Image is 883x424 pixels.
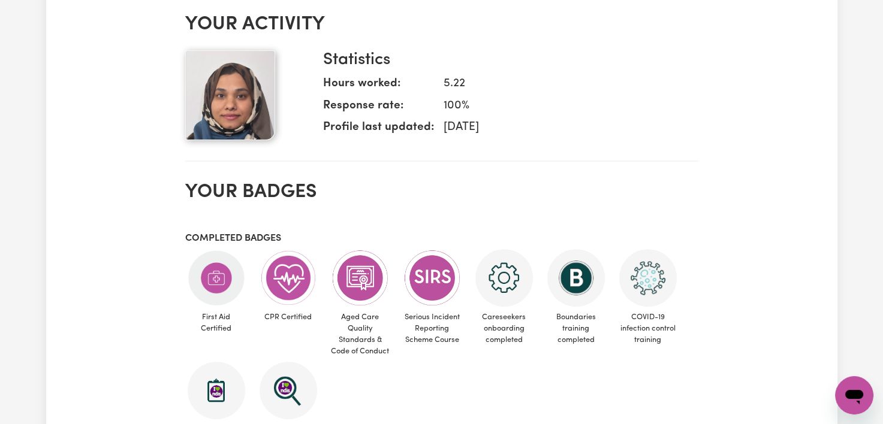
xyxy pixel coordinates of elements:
[403,249,461,307] img: CS Academy: Serious Incident Reporting Scheme course completed
[545,307,607,351] span: Boundaries training completed
[617,307,679,351] span: COVID-19 infection control training
[257,307,320,328] span: CPR Certified
[323,50,689,71] h3: Statistics
[473,307,535,351] span: Careseekers onboarding completed
[434,98,689,115] dd: 100 %
[188,362,245,419] img: CS Academy: Introduction to NDIS Worker Training course completed
[260,249,317,307] img: Care and support worker has completed CPR Certification
[331,249,389,307] img: CS Academy: Aged Care Quality Standards & Code of Conduct course completed
[475,249,533,307] img: CS Academy: Careseekers Onboarding course completed
[260,362,317,419] img: NDIS Worker Screening Verified
[329,307,391,362] span: Aged Care Quality Standards & Code of Conduct
[323,98,434,120] dt: Response rate:
[185,307,248,339] span: First Aid Certified
[185,50,275,140] img: Your profile picture
[547,249,605,307] img: CS Academy: Boundaries in care and support work course completed
[619,249,677,307] img: CS Academy: COVID-19 Infection Control Training course completed
[185,13,698,36] h2: Your activity
[323,119,434,141] dt: Profile last updated:
[401,307,463,351] span: Serious Incident Reporting Scheme Course
[188,249,245,307] img: Care and support worker has completed First Aid Certification
[434,75,689,93] dd: 5.22
[323,75,434,98] dt: Hours worked:
[434,119,689,137] dd: [DATE]
[185,181,698,204] h2: Your badges
[835,376,873,414] iframe: Button to launch messaging window
[185,233,698,244] h3: Completed badges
